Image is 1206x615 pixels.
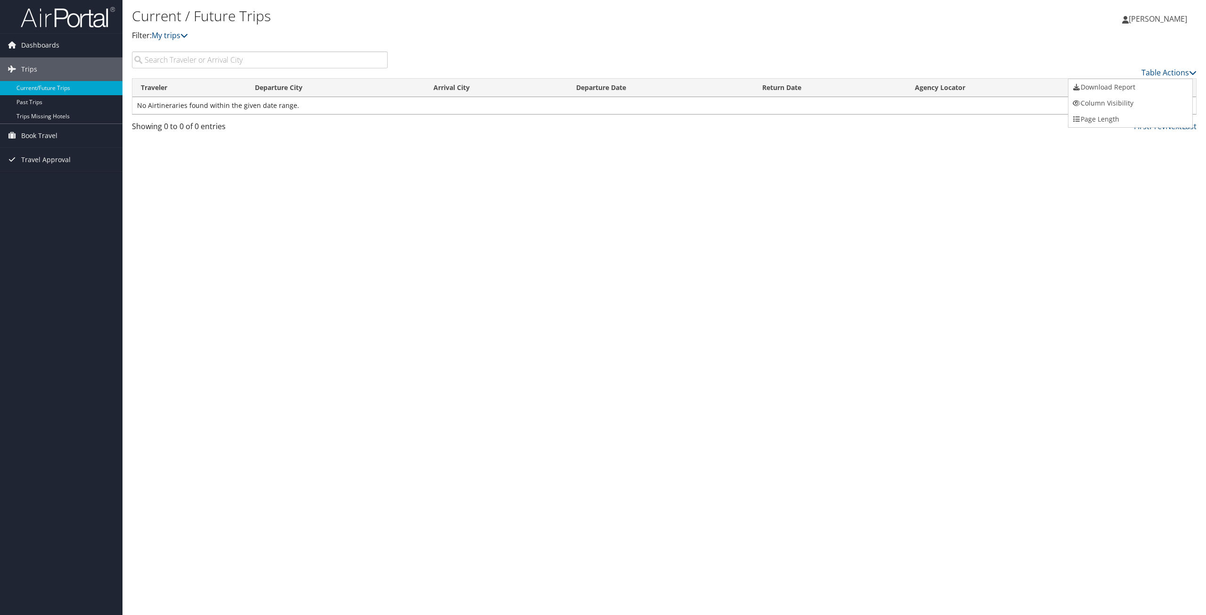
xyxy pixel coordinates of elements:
[1068,95,1192,111] a: Column Visibility
[21,33,59,57] span: Dashboards
[21,124,57,148] span: Book Travel
[1068,79,1192,95] a: Download Report
[21,57,37,81] span: Trips
[21,6,115,28] img: airportal-logo.png
[1068,111,1192,127] a: Page Length
[21,148,71,172] span: Travel Approval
